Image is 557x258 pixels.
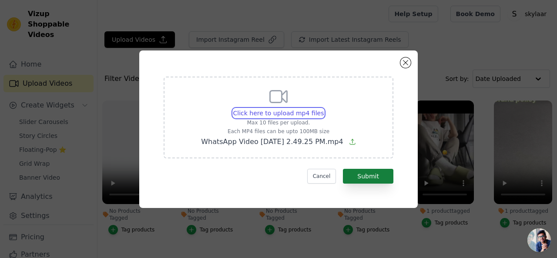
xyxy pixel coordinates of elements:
[201,119,356,126] p: Max 10 files per upload.
[201,128,356,135] p: Each MP4 files can be upto 100MB size
[400,57,411,68] button: Close modal
[201,137,343,146] span: WhatsApp Video [DATE] 2.49.25 PM.mp4
[343,169,393,184] button: Submit
[527,228,551,252] a: Open chat
[307,169,336,184] button: Cancel
[233,110,324,117] span: Click here to upload mp4 files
